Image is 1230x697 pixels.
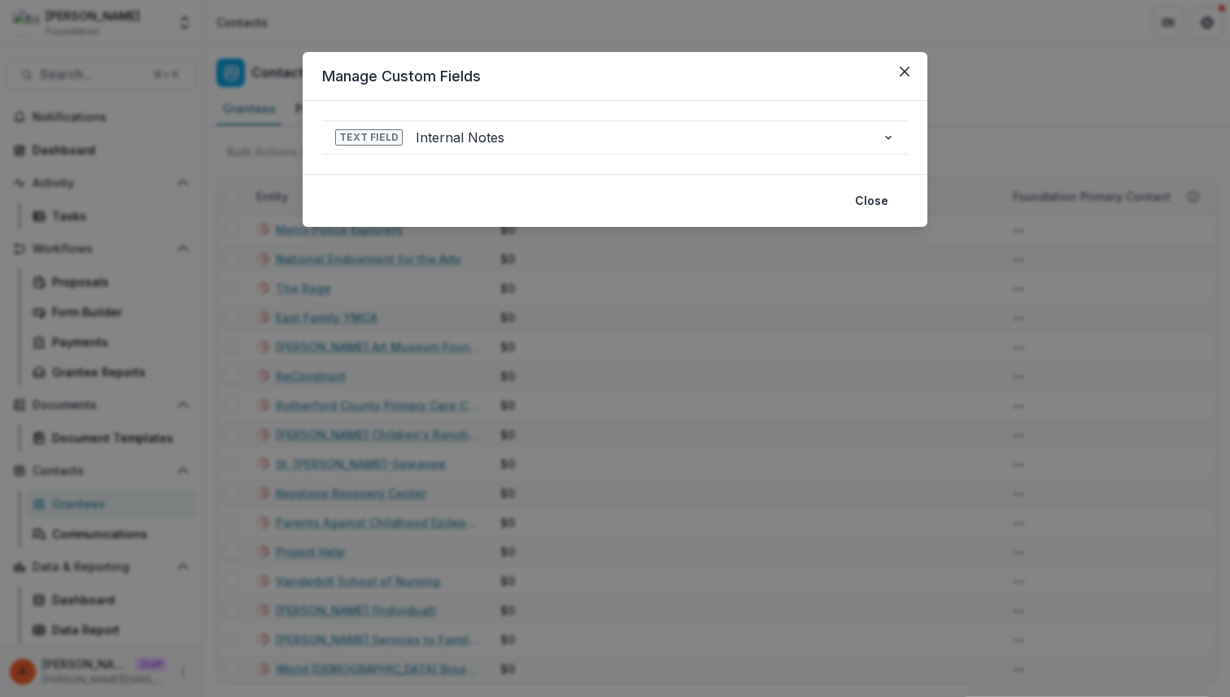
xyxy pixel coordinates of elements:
[303,52,927,101] header: Manage Custom Fields
[892,59,918,85] button: Close
[416,128,869,147] span: Internal Notes
[845,188,898,214] button: Close
[322,121,908,154] button: Text FieldInternal Notes
[335,129,403,146] span: Text Field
